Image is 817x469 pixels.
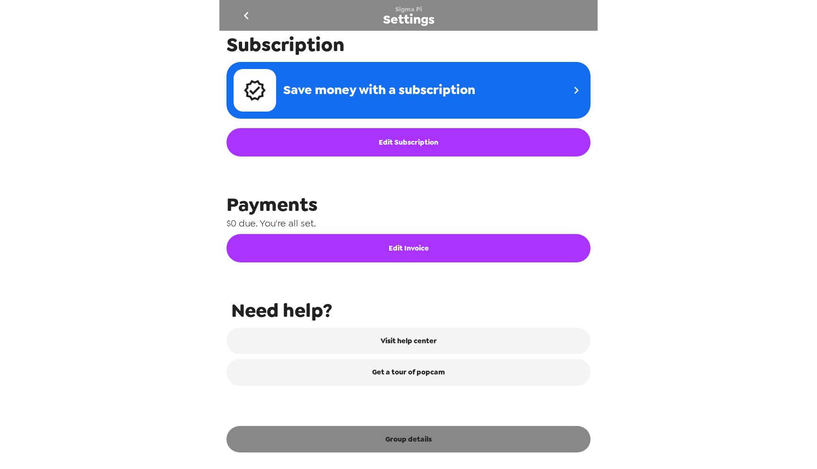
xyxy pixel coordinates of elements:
[231,298,591,323] span: Need help?
[383,13,435,26] span: Settings
[395,5,422,13] span: Sigma Pi
[283,81,475,99] span: Save money with a subscription
[226,359,591,385] a: Get a tour of popcam
[226,328,591,354] a: Visit help center
[226,128,591,156] a: Edit Subscription
[226,234,591,262] button: Edit Invoice
[226,62,591,119] a: Save money with a subscription
[226,426,591,452] button: Group details
[226,217,591,229] span: $0 due. You're all set.
[226,192,591,217] span: Payments
[226,32,591,57] span: Subscription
